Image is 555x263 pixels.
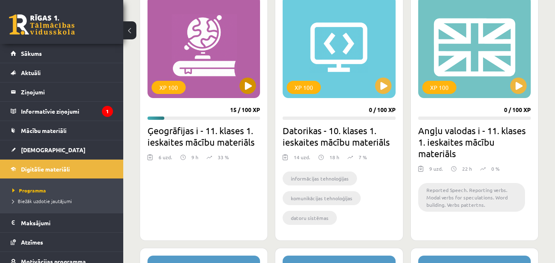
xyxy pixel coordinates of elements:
[9,14,75,35] a: Rīgas 1. Tālmācības vidusskola
[429,165,443,177] div: 9 uzd.
[21,238,43,246] span: Atzīmes
[462,165,472,172] p: 22 h
[12,187,115,194] a: Programma
[152,81,186,94] div: XP 100
[11,160,113,178] a: Digitālie materiāli
[21,213,113,232] legend: Maksājumi
[21,102,113,121] legend: Informatīvie ziņojumi
[21,146,85,153] span: [DEMOGRAPHIC_DATA]
[329,153,339,161] p: 18 h
[359,153,367,161] p: 7 %
[21,82,113,101] legend: Ziņojumi
[283,172,357,185] li: informācijas tehnoloģijas
[12,198,72,204] span: Biežāk uzdotie jautājumi
[159,153,172,166] div: 6 uzd.
[147,125,260,148] h2: Ģeogrāfijas i - 11. klases 1. ieskaites mācību materiāls
[283,211,337,225] li: datoru sistēmas
[11,82,113,101] a: Ziņojumi
[11,233,113,252] a: Atzīmes
[21,165,70,173] span: Digitālie materiāli
[294,153,310,166] div: 14 uzd.
[422,81,456,94] div: XP 100
[11,63,113,82] a: Aktuāli
[283,191,361,205] li: komunikācijas tehnoloģijas
[12,197,115,205] a: Biežāk uzdotie jautājumi
[287,81,321,94] div: XP 100
[283,125,395,148] h2: Datorikas - 10. klases 1. ieskaites mācību materiāls
[11,121,113,140] a: Mācību materiāli
[102,106,113,117] i: 1
[11,44,113,63] a: Sākums
[218,153,229,161] p: 33 %
[21,50,42,57] span: Sākums
[418,125,531,159] h2: Angļu valodas i - 11. klases 1. ieskaites mācību materiāls
[491,165,500,172] p: 0 %
[11,140,113,159] a: [DEMOGRAPHIC_DATA]
[11,213,113,232] a: Maksājumi
[11,102,113,121] a: Informatīvie ziņojumi1
[191,153,198,161] p: 9 h
[21,69,41,76] span: Aktuāli
[12,187,46,194] span: Programma
[21,127,67,134] span: Mācību materiāli
[418,183,525,212] li: Reported Speech. Reporting verbs. Modal verbs for speculations. Word building. Verbs pattertns.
